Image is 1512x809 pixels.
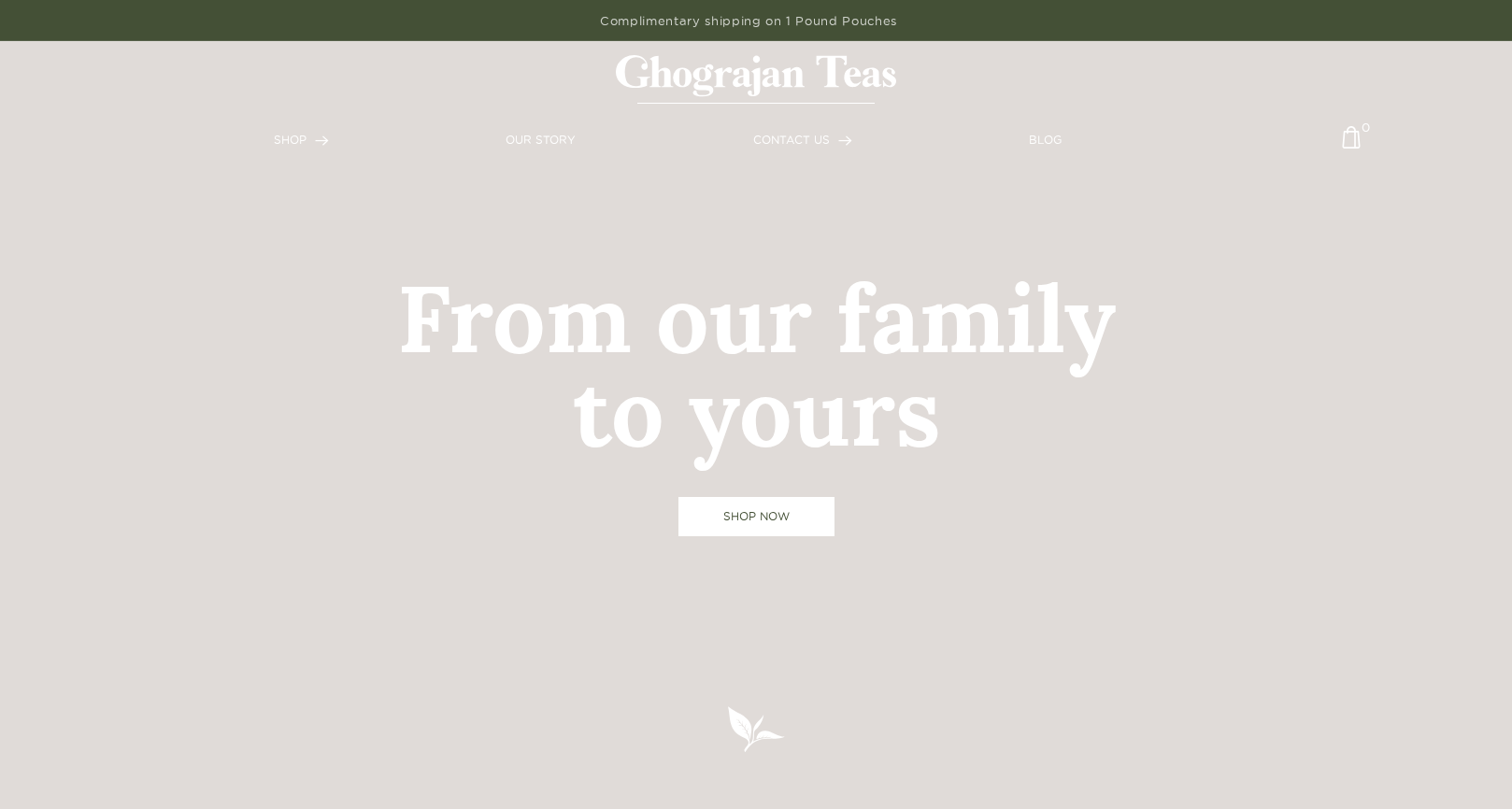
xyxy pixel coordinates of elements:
img: cart-icon-matt.svg [1342,126,1361,163]
a: OUR STORY [506,132,576,149]
img: logo-matt.svg [616,55,896,104]
a: CONTACT US [753,132,852,149]
img: logo-leaf.svg [726,705,786,753]
span: 0 [1362,119,1370,127]
h1: From our family to yours [393,273,1120,460]
img: forward-arrow.svg [315,135,329,146]
a: SHOP [274,132,329,149]
a: SHOP NOW [678,497,834,536]
span: CONTACT US [753,134,830,146]
a: 0 [1342,126,1361,163]
img: forward-arrow.svg [838,135,852,146]
span: SHOP [274,134,307,146]
a: BLOG [1029,132,1062,149]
